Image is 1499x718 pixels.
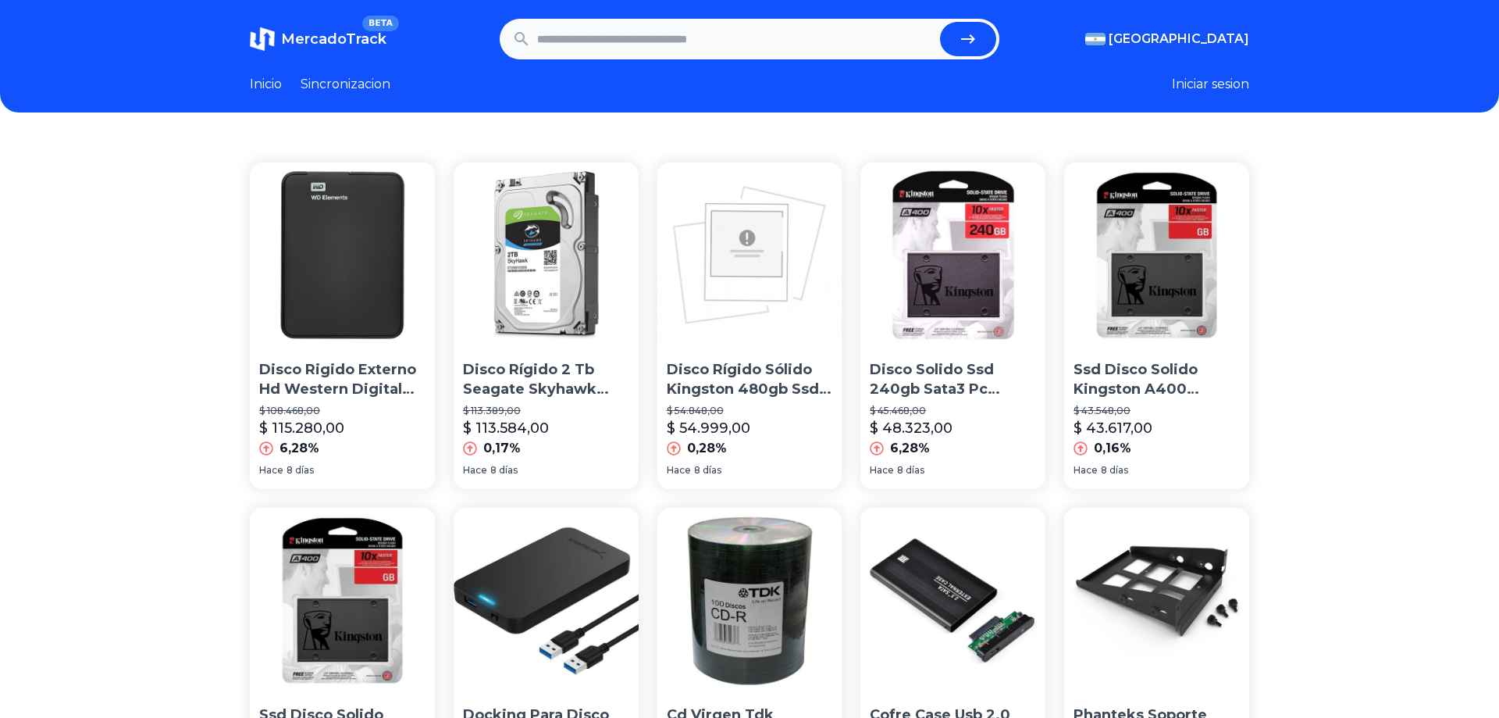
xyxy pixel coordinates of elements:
p: Disco Rígido Sólido Kingston 480gb Ssd Now A400 Sata3 2.5 [667,360,833,399]
p: Ssd Disco Solido Kingston A400 240gb Pc Gamer Sata 3 [1074,360,1240,399]
span: Hace [259,464,283,477]
button: Iniciar sesion [1172,75,1249,94]
span: Hace [463,464,487,477]
a: Ssd Disco Solido Kingston A400 240gb Pc Gamer Sata 3Ssd Disco Solido Kingston A400 240gb Pc Gamer... [1064,163,1249,489]
a: Disco Rígido 2 Tb Seagate Skyhawk Simil Purple Wd Dvr CctDisco Rígido 2 Tb Seagate Skyhawk Simil ... [454,163,639,489]
span: 8 días [1101,464,1128,477]
a: Disco Rigido Externo Hd Western Digital 1tb Usb 3.0 Win/macDisco Rigido Externo Hd Western Digita... [250,163,435,489]
p: $ 43.617,00 [1074,417,1152,439]
img: Docking Para Disco Rigido - Sabrent - 2.5 - Usb 3.0 Hdd/ssd [454,508,639,693]
span: MercadoTrack [281,30,386,48]
p: 6,28% [890,439,930,458]
a: Sincronizacion [301,75,390,94]
span: BETA [362,16,399,31]
img: Disco Rigido Externo Hd Western Digital 1tb Usb 3.0 Win/mac [250,163,435,348]
span: 8 días [897,464,924,477]
p: $ 43.548,00 [1074,405,1240,417]
img: Disco Rígido 2 Tb Seagate Skyhawk Simil Purple Wd Dvr Cct [454,163,639,348]
p: $ 113.584,00 [463,417,549,439]
span: 8 días [490,464,518,477]
a: Disco Solido Ssd 240gb Sata3 Pc Notebook MacDisco Solido Ssd 240gb Sata3 Pc Notebook Mac$ 45.468,... [860,163,1045,489]
p: Disco Rígido 2 Tb Seagate Skyhawk Simil Purple Wd Dvr Cct [463,360,629,399]
img: MercadoTrack [250,27,275,52]
span: Hace [667,464,691,477]
p: $ 108.468,00 [259,405,425,417]
p: $ 48.323,00 [870,417,952,439]
p: Disco Rigido Externo Hd Western Digital 1tb Usb 3.0 Win/mac [259,360,425,399]
p: 6,28% [280,439,319,458]
p: 0,16% [1094,439,1131,458]
p: $ 113.389,00 [463,405,629,417]
p: $ 54.848,00 [667,405,833,417]
p: 0,17% [483,439,521,458]
img: Phanteks Soporte Hdd Modular Para Disco 3.5 - 2.5 Metálico [1064,508,1249,693]
img: Cofre Case Usb 2.0 Disco Rígido Hd 2.5 Sata De Notebook [860,508,1045,693]
span: [GEOGRAPHIC_DATA] [1109,30,1249,48]
span: Hace [870,464,894,477]
img: Disco Solido Ssd 240gb Sata3 Pc Notebook Mac [860,163,1045,348]
p: 0,28% [687,439,727,458]
p: $ 45.468,00 [870,405,1036,417]
img: Ssd Disco Solido Kingston A400 240gb Sata 3 Simil Uv400 [250,508,435,693]
a: Disco Rígido Sólido Kingston 480gb Ssd Now A400 Sata3 2.5Disco Rígido Sólido Kingston 480gb Ssd N... [657,163,842,489]
img: Cd Virgen Tdk Estampad,700mb 80 Minutos Bulk X100,avellaneda [657,508,842,693]
span: 8 días [694,464,721,477]
img: Disco Rígido Sólido Kingston 480gb Ssd Now A400 Sata3 2.5 [657,163,842,348]
span: 8 días [287,464,314,477]
p: $ 115.280,00 [259,417,344,439]
a: MercadoTrackBETA [250,27,386,52]
p: $ 54.999,00 [667,417,750,439]
button: [GEOGRAPHIC_DATA] [1085,30,1249,48]
img: Argentina [1085,33,1106,45]
a: Inicio [250,75,282,94]
span: Hace [1074,464,1098,477]
img: Ssd Disco Solido Kingston A400 240gb Pc Gamer Sata 3 [1064,163,1249,348]
p: Disco Solido Ssd 240gb Sata3 Pc Notebook Mac [870,360,1036,399]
